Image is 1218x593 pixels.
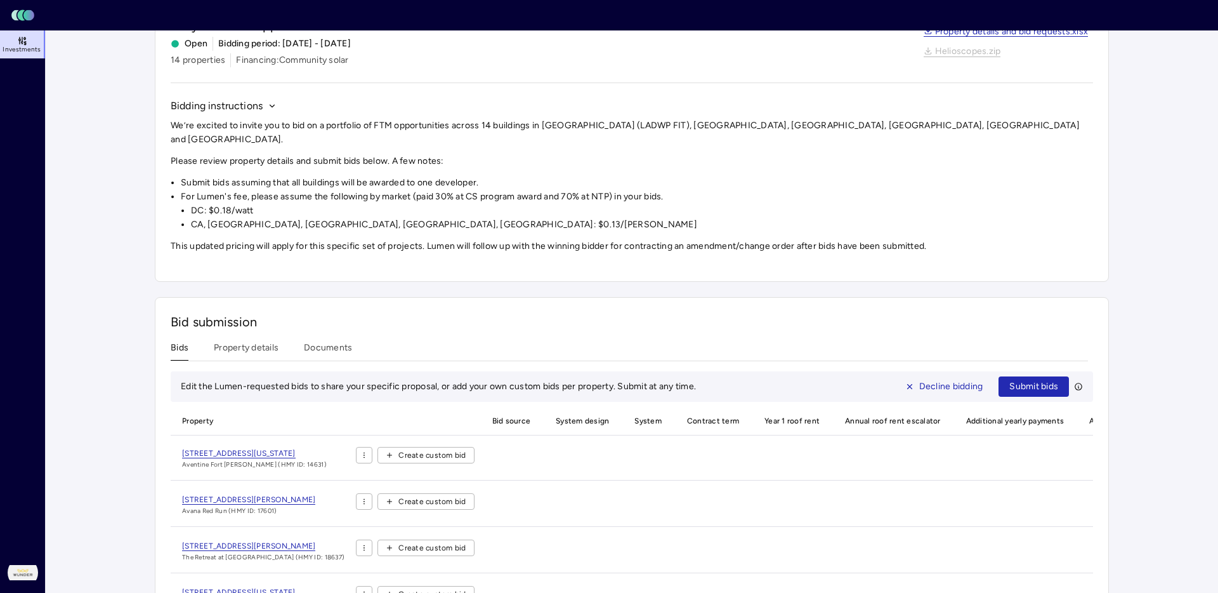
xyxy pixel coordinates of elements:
[8,557,38,588] img: Wunder
[548,407,617,435] span: System design
[181,190,1093,232] li: For Lumen's fee, please assume the following by market (paid 30% at CS program award and 70% at N...
[924,47,1001,57] a: Helioscopes.zip
[182,493,315,506] a: [STREET_ADDRESS][PERSON_NAME]
[377,493,474,510] button: Create custom bid
[182,495,315,505] span: [STREET_ADDRESS][PERSON_NAME]
[218,37,351,51] span: Bidding period: [DATE] - [DATE]
[171,341,188,361] button: Bids
[182,542,315,551] span: [STREET_ADDRESS][PERSON_NAME]
[182,449,296,458] span: [STREET_ADDRESS][US_STATE]
[398,449,466,462] span: Create custom bid
[171,98,277,114] button: Bidding instructions
[171,239,1093,253] p: This updated pricing will apply for this specific set of projects. Lumen will follow up with the ...
[377,447,474,463] button: Create custom bid
[627,407,669,435] span: System
[485,407,539,435] span: Bid source
[1082,407,1181,435] span: Additional yearly terms
[679,407,747,435] span: Contract term
[999,376,1069,397] button: Submit bids
[171,154,1093,168] p: Please review property details and submit bids below. A few notes:
[919,380,983,394] span: Decline bidding
[181,381,696,392] span: Edit the Lumen-requested bids to share your specific proposal, or add your own custom bids per pr...
[171,407,356,435] span: Property
[182,460,327,470] span: Aventine Fort [PERSON_NAME] (HMY ID: 14631)
[182,506,315,516] span: Avana Red Run (HMY ID: 17601)
[214,341,278,361] button: Property details
[182,447,327,460] a: [STREET_ADDRESS][US_STATE]
[191,218,1093,232] li: CA, [GEOGRAPHIC_DATA], [GEOGRAPHIC_DATA], [GEOGRAPHIC_DATA], [GEOGRAPHIC_DATA]: $0.13/[PERSON_NAME]
[171,37,207,51] span: Open
[171,98,263,114] span: Bidding instructions
[171,53,225,67] span: 14 properties
[304,341,352,361] button: Documents
[3,46,41,53] span: Investments
[959,407,1072,435] span: Additional yearly payments
[837,407,948,435] span: Annual roof rent escalator
[182,552,344,563] span: The Retreat at [GEOGRAPHIC_DATA] (HMY ID: 18637)
[236,53,348,67] span: Financing: Community solar
[1009,380,1058,394] span: Submit bids
[377,540,474,556] button: Create custom bid
[398,495,466,508] span: Create custom bid
[182,540,344,552] a: [STREET_ADDRESS][PERSON_NAME]
[398,542,466,554] span: Create custom bid
[171,314,257,330] span: Bid submission
[191,204,1093,218] li: DC: $0.18/watt
[924,27,1089,37] a: Property details and bid requests.xlsx
[894,376,994,397] button: Decline bidding
[181,176,1093,190] li: Submit bids assuming that all buildings will be awarded to one developer.
[171,119,1093,147] p: We’re excited to invite you to bid on a portfolio of FTM opportunities across 14 buildings in [GE...
[757,407,827,435] span: Year 1 roof rent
